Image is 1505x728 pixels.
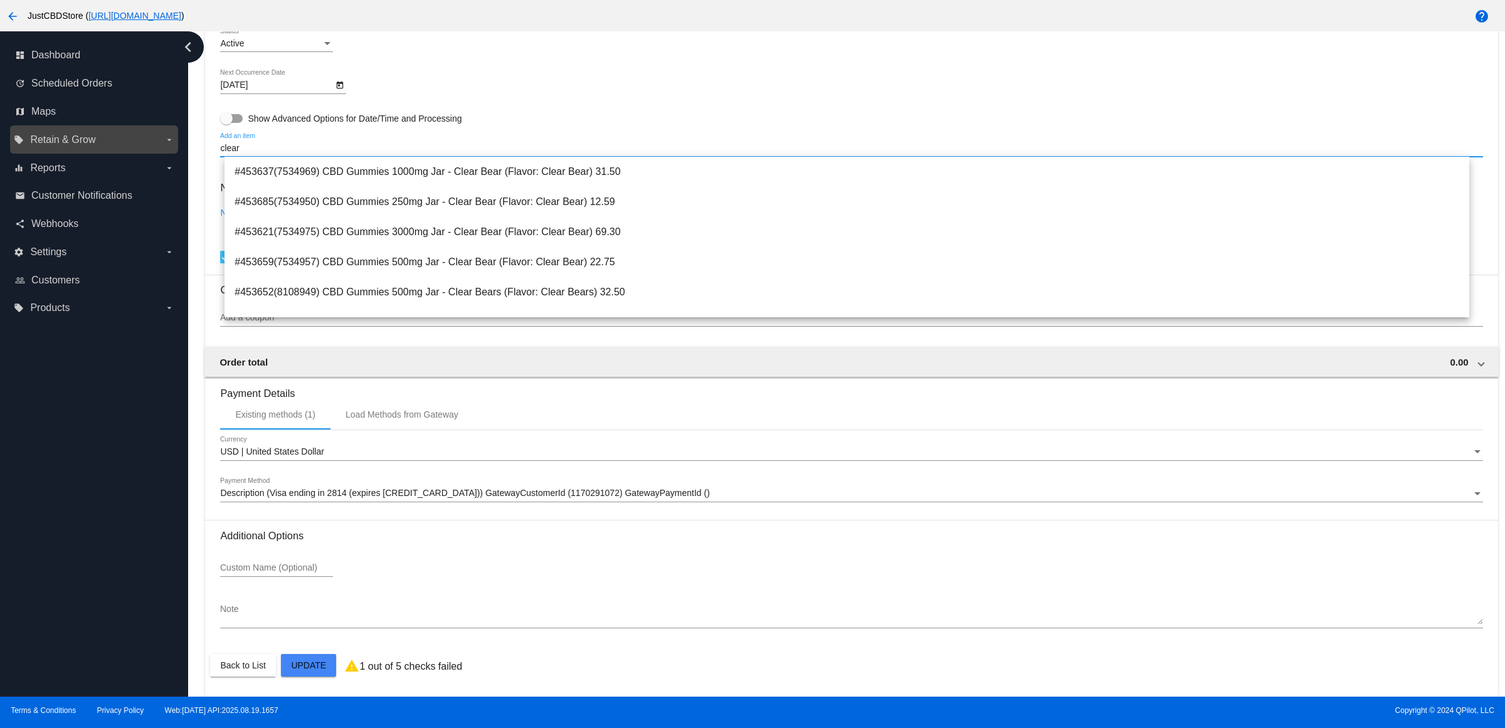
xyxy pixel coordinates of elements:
[235,247,1459,277] span: #453659(7534957) CBD Gummies 500mg Jar - Clear Bear (Flavor: Clear Bear) 22.75
[220,208,309,218] a: No shipping rate found
[220,530,1482,542] h3: Additional Options
[97,706,144,715] a: Privacy Policy
[344,658,359,673] mat-icon: warning
[359,661,462,672] p: 1 out of 5 checks failed
[235,157,1459,187] span: #453637(7534969) CBD Gummies 1000mg Jar - Clear Bear (Flavor: Clear Bear) 31.50
[346,409,458,419] div: Load Methods from Gateway
[164,135,174,145] i: arrow_drop_down
[235,409,315,419] div: Existing methods (1)
[14,135,24,145] i: local_offer
[30,134,95,145] span: Retain & Grow
[220,563,333,573] input: Custom Name (Optional)
[220,313,1482,323] input: Add a coupon
[219,357,268,367] span: Order total
[88,11,181,21] a: [URL][DOMAIN_NAME]
[220,378,1482,399] h3: Payment Details
[164,163,174,173] i: arrow_drop_down
[220,446,324,456] span: USD | United States Dollar
[15,191,25,201] i: email
[28,11,184,21] span: JustCBDStore ( )
[333,78,346,91] button: Open calendar
[31,78,112,89] span: Scheduled Orders
[31,190,132,201] span: Customer Notifications
[15,50,25,60] i: dashboard
[220,660,265,670] span: Back to List
[15,107,25,117] i: map
[220,144,1482,154] input: Add an item
[164,303,174,313] i: arrow_drop_down
[15,78,25,88] i: update
[165,706,278,715] a: Web:[DATE] API:2025.08.19.1657
[14,247,24,257] i: settings
[1450,357,1468,367] span: 0.00
[178,37,198,57] i: chevron_left
[220,38,244,48] span: Active
[220,39,333,49] mat-select: Status
[15,219,25,229] i: share
[291,660,326,670] span: Update
[15,214,174,234] a: share Webhooks
[220,275,1482,296] h3: Coupons
[31,275,80,286] span: Customers
[763,706,1494,715] span: Copyright © 2024 QPilot, LLC
[14,303,24,313] i: local_offer
[220,488,1482,499] mat-select: Payment Method
[164,247,174,257] i: arrow_drop_down
[14,163,24,173] i: equalizer
[31,106,56,117] span: Maps
[235,217,1459,247] span: #453621(7534975) CBD Gummies 3000mg Jar - Clear Bear (Flavor: Clear Bear) 69.30
[15,73,174,93] a: update Scheduled Orders
[235,307,1459,337] span: #401446(7534963) CBD Gummies 750mg Jar - Clear Bear (Flavor: Clear Bear) 26.25
[248,112,462,125] span: Show Advanced Options for Date/Time and Processing
[11,706,76,715] a: Terms & Conditions
[30,246,66,258] span: Settings
[235,187,1459,217] span: #453685(7534950) CBD Gummies 250mg Jar - Clear Bear (Flavor: Clear Bear) 12.59
[31,218,78,229] span: Webhooks
[220,174,349,201] h3: No Shipping Rates Available
[15,270,174,290] a: people_outline Customers
[210,654,275,677] button: Back to List
[30,162,65,174] span: Reports
[1474,9,1489,24] mat-icon: help
[15,275,25,285] i: people_outline
[15,186,174,206] a: email Customer Notifications
[30,302,70,314] span: Products
[204,347,1498,377] mat-expansion-panel-header: Order total 0.00
[31,50,80,61] span: Dashboard
[15,102,174,122] a: map Maps
[220,80,333,90] input: Next Occurrence Date
[15,45,174,65] a: dashboard Dashboard
[281,654,336,677] button: Update
[5,9,20,24] mat-icon: arrow_back
[235,277,1459,307] span: #453652(8108949) CBD Gummies 500mg Jar - Clear Bears (Flavor: Clear Bears) 32.50
[220,488,709,498] span: Description (Visa ending in 2814 (expires [CREDIT_CARD_DATA])) GatewayCustomerId (1170291072) Gat...
[220,447,1482,457] mat-select: Currency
